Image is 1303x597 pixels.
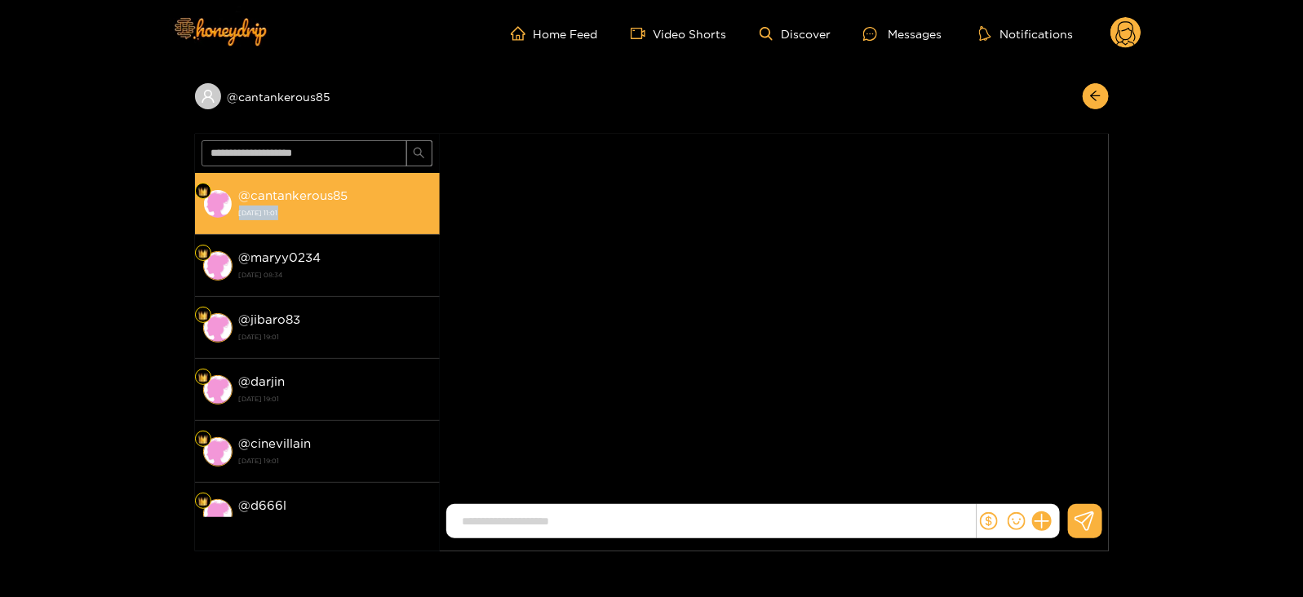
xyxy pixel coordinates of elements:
[239,436,312,450] strong: @ cinevillain
[977,509,1001,533] button: dollar
[198,311,208,321] img: Fan Level
[239,250,321,264] strong: @ maryy0234
[413,147,425,161] span: search
[198,187,208,197] img: Fan Level
[239,374,286,388] strong: @ darjin
[1083,83,1109,109] button: arrow-left
[198,435,208,444] img: Fan Level
[239,188,348,202] strong: @ cantankerous85
[1008,512,1026,530] span: smile
[239,268,432,282] strong: [DATE] 08:34
[203,313,233,343] img: conversation
[203,375,233,405] img: conversation
[760,27,831,41] a: Discover
[198,497,208,506] img: Fan Level
[198,373,208,383] img: Fan Level
[863,24,942,43] div: Messages
[974,25,1078,42] button: Notifications
[239,206,432,220] strong: [DATE] 11:01
[239,312,301,326] strong: @ jibaro83
[511,26,534,41] span: home
[239,515,432,530] strong: [DATE] 19:01
[201,89,215,104] span: user
[203,251,233,281] img: conversation
[631,26,727,41] a: Video Shorts
[631,26,654,41] span: video-camera
[203,189,233,219] img: conversation
[239,329,432,344] strong: [DATE] 19:01
[198,249,208,259] img: Fan Level
[1089,90,1101,104] span: arrow-left
[980,512,998,530] span: dollar
[239,498,287,512] strong: @ d666l
[406,140,432,166] button: search
[203,437,233,467] img: conversation
[239,391,432,406] strong: [DATE] 19:01
[239,453,432,468] strong: [DATE] 19:01
[203,499,233,528] img: conversation
[511,26,598,41] a: Home Feed
[195,83,440,109] div: @cantankerous85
